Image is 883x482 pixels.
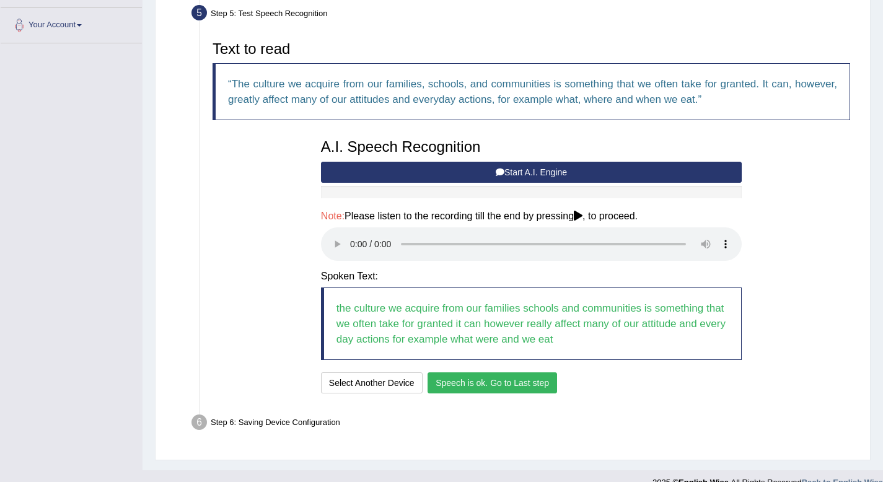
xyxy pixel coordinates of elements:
[213,41,850,57] h3: Text to read
[186,411,864,438] div: Step 6: Saving Device Configuration
[321,211,742,222] h4: Please listen to the recording till the end by pressing , to proceed.
[228,78,837,105] q: The culture we acquire from our families, schools, and communities is something that we often tak...
[1,8,142,39] a: Your Account
[321,211,345,221] span: Note:
[428,372,557,393] button: Speech is ok. Go to Last step
[186,1,864,28] div: Step 5: Test Speech Recognition
[321,139,742,155] h3: A.I. Speech Recognition
[321,287,742,360] blockquote: the culture we acquire from our families schools and communities is something that we often take ...
[321,162,742,183] button: Start A.I. Engine
[321,372,423,393] button: Select Another Device
[321,271,742,282] h4: Spoken Text:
